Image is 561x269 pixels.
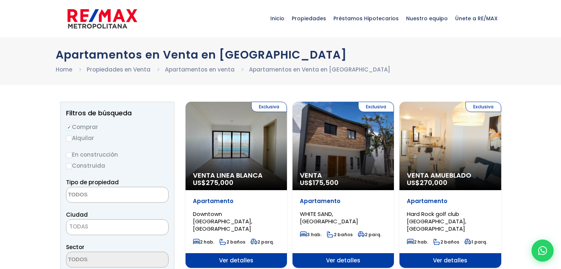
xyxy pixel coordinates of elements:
span: TODAS [66,219,169,235]
span: 275,000 [206,178,233,187]
span: 2 baños [219,239,245,245]
span: TODAS [69,223,88,230]
img: remax-metropolitana-logo [67,8,137,30]
span: Venta Linea Blanca [193,172,280,179]
span: Exclusiva [251,102,287,112]
span: 3 hab. [300,231,322,238]
textarea: Search [66,252,138,268]
a: Exclusiva Venta US$175,500 Apartamento WHITE SAND, [GEOGRAPHIC_DATA] 3 hab. 2 baños 2 parq. Ver d... [292,102,394,268]
span: Ver detalles [399,253,501,268]
a: Home [56,66,72,73]
label: En construcción [66,150,169,159]
input: En construcción [66,152,72,158]
span: Venta Amueblado [407,172,494,179]
a: Exclusiva Venta Amueblado US$270,000 Apartamento Hard Rock golf club [GEOGRAPHIC_DATA], [GEOGRAPH... [399,102,501,268]
p: Apartamento [407,198,494,205]
span: Exclusiva [465,102,501,112]
input: Comprar [66,125,72,130]
span: Únete a RE/MAX [451,7,501,29]
span: 2 baños [327,231,353,238]
span: Inicio [267,7,288,29]
span: 2 parq. [250,239,274,245]
span: 270,000 [420,178,447,187]
span: Ver detalles [292,253,394,268]
p: Apartamento [300,198,387,205]
span: Venta [300,172,387,179]
span: US$ [407,178,447,187]
a: Apartamentos en venta [165,66,235,73]
span: Ver detalles [186,253,287,268]
span: US$ [300,178,339,187]
span: Exclusiva [358,102,394,112]
span: Ciudad [66,211,88,219]
span: Nuestro equipo [402,7,451,29]
span: Sector [66,243,84,251]
span: TODAS [66,221,168,232]
span: Propiedades [288,7,330,29]
span: WHITE SAND, [GEOGRAPHIC_DATA] [300,210,358,225]
span: Préstamos Hipotecarios [330,7,402,29]
label: Comprar [66,122,169,132]
li: Apartamentos en Venta en [GEOGRAPHIC_DATA] [249,65,390,74]
p: Apartamento [193,198,280,205]
span: 1 parq. [464,239,487,245]
span: Downtown [GEOGRAPHIC_DATA], [GEOGRAPHIC_DATA] [193,210,252,233]
span: Tipo de propiedad [66,178,119,186]
input: Construida [66,163,72,169]
a: Propiedades en Venta [87,66,150,73]
span: 2 hab. [407,239,428,245]
span: 2 parq. [358,231,381,238]
span: 2 baños [433,239,459,245]
span: Hard Rock golf club [GEOGRAPHIC_DATA], [GEOGRAPHIC_DATA] [407,210,466,233]
span: 2 hab. [193,239,214,245]
textarea: Search [66,187,138,203]
label: Construida [66,161,169,170]
a: Exclusiva Venta Linea Blanca US$275,000 Apartamento Downtown [GEOGRAPHIC_DATA], [GEOGRAPHIC_DATA]... [186,102,287,268]
span: US$ [193,178,233,187]
h1: Apartamentos en Venta en [GEOGRAPHIC_DATA] [56,48,506,61]
span: 175,500 [313,178,339,187]
label: Alquilar [66,133,169,143]
input: Alquilar [66,136,72,142]
h2: Filtros de búsqueda [66,109,169,117]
